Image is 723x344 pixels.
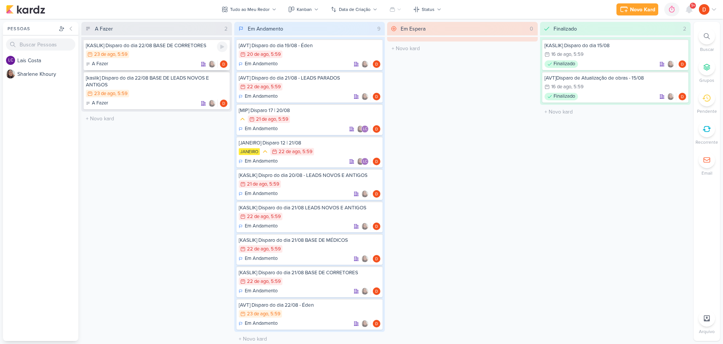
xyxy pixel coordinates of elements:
[92,100,108,107] p: A Fazer
[373,93,380,100] div: Responsável: Diego Lima | TAGAWA
[239,237,380,244] div: [KASLIK] Disparo do dia 21/08 BASE DE MÉDICOS
[679,60,686,68] div: Responsável: Diego Lima | TAGAWA
[554,25,577,33] div: Finalizado
[616,3,658,15] button: Novo Kard
[691,3,695,9] span: 9+
[361,255,371,263] div: Colaboradores: Sharlene Khoury
[245,287,278,295] p: Em Andamento
[6,38,75,51] input: Buscar Pessoas
[545,75,686,81] div: [AVT]Disparo de Atualização de obras - 15/08
[208,60,218,68] div: Colaboradores: Sharlene Khoury
[268,247,281,252] div: , 5:59
[268,52,281,57] div: , 5:59
[373,190,380,198] div: Responsável: Diego Lima | TAGAWA
[239,115,246,123] div: Prioridade Média
[94,91,115,96] div: 23 de ago
[94,52,115,57] div: 23 de ago
[699,328,715,335] p: Arquivo
[699,77,714,84] p: Grupos
[247,214,268,219] div: 22 de ago
[571,84,584,89] div: , 5:59
[86,42,227,49] div: [KASLIK] Disparo do dia 22/08 BASE DE CORRETORES
[239,287,278,295] div: Em Andamento
[8,58,13,63] p: LC
[361,255,369,263] img: Sharlene Khoury
[239,148,260,155] div: JANEIRO
[697,108,717,115] p: Pendente
[247,52,268,57] div: 20 de ago
[679,60,686,68] img: Diego Lima | TAGAWA
[86,100,108,107] div: A Fazer
[239,223,278,230] div: Em Andamento
[268,84,281,89] div: , 5:59
[373,60,380,68] img: Diego Lima | TAGAWA
[357,158,371,165] div: Colaboradores: Sharlene Khoury, Laís Costa
[268,312,281,316] div: , 5:59
[245,255,278,263] p: Em Andamento
[220,100,227,107] img: Diego Lima | TAGAWA
[373,287,380,295] img: Diego Lima | TAGAWA
[239,172,380,179] div: [KASLIK] Dispro do dia 20/08 - LEADS NOVOS E ANTIGOS
[667,60,676,68] div: Colaboradores: Sharlene Khoury
[696,139,718,146] p: Recorrente
[86,75,227,88] div: [kaslik] Disparo do dia 22/08 BASE DE LEADS NOVOS E ANTIGOS
[239,93,278,100] div: Em Andamento
[700,46,714,53] p: Buscar
[373,255,380,263] img: Diego Lima | TAGAWA
[239,204,380,211] div: [KASLIK] Disparo do dia 21/08 LEADS NOVOS E ANTIGOS
[239,190,278,198] div: Em Andamento
[373,320,380,327] img: Diego Lima | TAGAWA
[361,287,369,295] img: Sharlene Khoury
[245,93,278,100] p: Em Andamento
[699,4,709,15] img: Diego Lima | TAGAWA
[208,100,218,107] div: Colaboradores: Sharlene Khoury
[679,93,686,100] img: Diego Lima | TAGAWA
[95,25,113,33] div: A Fazer
[361,223,369,230] img: Sharlene Khoury
[245,60,278,68] p: Em Andamento
[373,255,380,263] div: Responsável: Diego Lima | TAGAWA
[6,56,15,65] div: Laís Costa
[248,25,283,33] div: Em Andamento
[6,5,45,14] img: kardz.app
[357,158,364,165] img: Sharlene Khoury
[361,287,371,295] div: Colaboradores: Sharlene Khoury
[361,93,371,100] div: Colaboradores: Sharlene Khoury
[361,158,369,165] div: Laís Costa
[239,158,278,165] div: Em Andamento
[361,190,369,198] img: Sharlene Khoury
[679,93,686,100] div: Responsável: Diego Lima | TAGAWA
[208,100,216,107] img: Sharlene Khoury
[373,190,380,198] img: Diego Lima | TAGAWA
[256,117,276,122] div: 21 de ago
[363,160,367,164] p: LC
[554,93,575,100] p: Finalizado
[373,125,380,133] img: Diego Lima | TAGAWA
[239,320,278,327] div: Em Andamento
[115,91,128,96] div: , 5:59
[361,60,371,68] div: Colaboradores: Sharlene Khoury
[361,125,369,133] div: Laís Costa
[92,60,108,68] p: A Fazer
[373,158,380,165] div: Responsável: Diego Lima | TAGAWA
[363,127,367,131] p: LC
[239,75,380,81] div: [AVT] Disparo do dia 21/08 - LEADS PARADOS
[220,100,227,107] div: Responsável: Diego Lima | TAGAWA
[268,214,281,219] div: , 5:59
[245,158,278,165] p: Em Andamento
[247,182,267,187] div: 21 de ago
[545,42,686,49] div: [KASLIK] Disparo do dia 15/08
[245,320,278,327] p: Em Andamento
[541,106,689,117] input: + Novo kard
[545,60,578,68] div: Finalizado
[239,140,380,146] div: [JANEIRO] Disparo 12 | 21/08
[245,125,278,133] p: Em Andamento
[276,117,288,122] div: , 5:59
[17,70,78,78] div: S h a r l e n e K h o u r y
[527,25,536,33] div: 0
[373,223,380,230] img: Diego Lima | TAGAWA
[702,170,712,177] p: Email
[6,69,15,78] img: Sharlene Khoury
[373,320,380,327] div: Responsável: Diego Lima | TAGAWA
[86,60,108,68] div: A Fazer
